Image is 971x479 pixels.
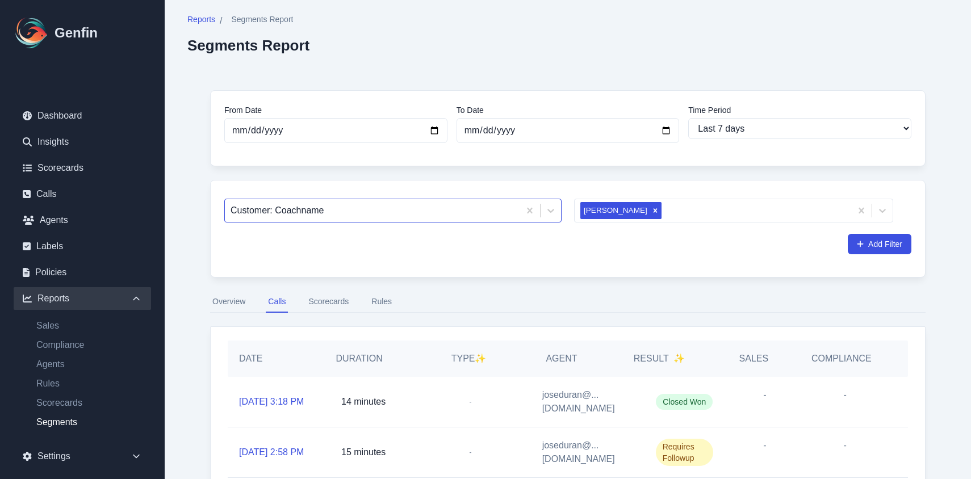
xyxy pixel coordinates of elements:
[14,209,151,232] a: Agents
[725,427,805,477] div: -
[14,235,151,258] a: Labels
[465,447,476,458] span: -
[673,352,685,365] span: ✨
[27,377,151,390] a: Rules
[231,14,293,25] span: Segments Report
[546,352,577,365] h5: Agent
[341,446,386,459] p: 15 minutes
[187,14,215,25] span: Reports
[475,354,486,363] span: ✨
[27,358,151,371] a: Agents
[27,319,151,333] a: Sales
[210,291,248,313] button: Overview
[457,104,680,116] label: To Date
[465,396,476,407] span: -
[220,14,222,28] span: /
[369,291,394,313] button: Rules
[341,395,386,409] p: 14 minutes
[688,104,911,116] label: Time Period
[327,352,391,365] h5: Duration
[14,104,151,127] a: Dashboard
[634,352,685,365] h5: Result
[239,446,304,459] a: [DATE] 2:58 PM
[542,439,633,466] span: joseduran@...[DOMAIN_NAME]
[739,352,769,365] h5: Sales
[725,377,805,427] div: -
[55,24,98,42] h1: Genfin
[239,395,304,409] a: [DATE] 3:18 PM
[656,439,713,466] span: Requires Followup
[649,202,662,219] div: Remove Taliyah Dozier
[306,291,351,313] button: Scorecards
[14,183,151,205] a: Calls
[14,261,151,284] a: Policies
[14,287,151,310] div: Reports
[14,131,151,153] a: Insights
[848,234,911,254] button: Add Filter
[224,104,447,116] label: From Date
[187,14,215,28] a: Reports
[415,352,524,365] h5: Type
[266,291,288,313] button: Calls
[805,427,885,477] div: -
[805,377,885,427] div: -
[27,396,151,410] a: Scorecards
[14,445,151,468] div: Settings
[811,352,872,365] h5: Compliance
[14,15,50,51] img: Logo
[239,352,304,365] h5: Date
[14,157,151,179] a: Scorecards
[656,394,713,410] span: Closed Won
[542,388,633,415] span: joseduran@...[DOMAIN_NAME]
[187,37,309,54] h2: Segments Report
[27,415,151,429] a: Segments
[580,202,649,219] div: [PERSON_NAME]
[27,338,151,352] a: Compliance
